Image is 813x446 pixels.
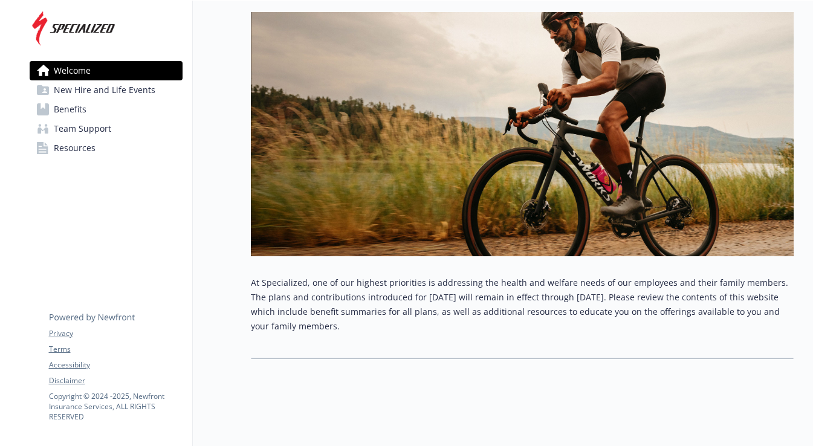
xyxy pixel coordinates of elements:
a: Team Support [30,119,183,138]
a: New Hire and Life Events [30,80,183,100]
a: Terms [49,344,182,355]
a: Benefits [30,100,183,119]
span: Resources [54,138,96,158]
span: Team Support [54,119,111,138]
a: Privacy [49,328,182,339]
p: At Specialized, one of our highest priorities is addressing the health and welfare needs of our e... [251,276,794,334]
p: Copyright © 2024 - 2025 , Newfront Insurance Services, ALL RIGHTS RESERVED [49,391,182,422]
a: Welcome [30,61,183,80]
span: Benefits [54,100,86,119]
span: New Hire and Life Events [54,80,155,100]
a: Resources [30,138,183,158]
span: Welcome [54,61,91,80]
img: overview page banner [251,12,794,256]
a: Disclaimer [49,375,182,386]
a: Accessibility [49,360,182,370]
